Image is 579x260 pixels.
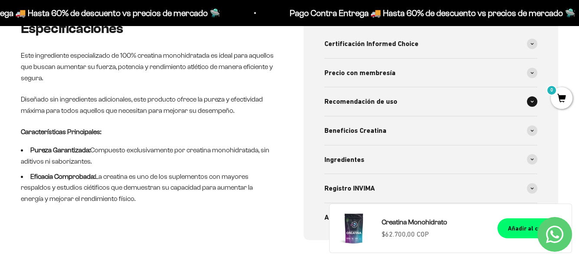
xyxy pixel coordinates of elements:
div: Una promoción especial [10,76,180,91]
summary: Análisis de laboratorio [324,203,538,232]
strong: Eficacia Comprobada: [30,173,95,180]
button: Añadir al carrito [497,218,565,238]
span: Beneficios Creatina [324,125,386,136]
a: Creatina Monohidrato [382,217,487,228]
p: Pago Contra Entrega 🚚 Hasta 60% de descuento vs precios de mercado 🛸 [268,6,553,20]
li: Compuesto exclusivamente por creatina monohidratada, sin aditivos ni saborizantes. [21,145,276,167]
div: Un mejor precio [10,111,180,126]
strong: Características Principales: [21,128,101,135]
span: Análisis de laboratorio [324,212,396,223]
h2: Especificaciones [21,21,276,36]
summary: Certificación Informed Choice [324,30,538,58]
summary: Precio con membresía [324,59,538,87]
span: Registro INVIMA [324,183,375,194]
div: Reseñas de otros clientes [10,59,180,74]
a: 0 [551,94,572,104]
mark: 0 [546,85,557,95]
summary: Recomendación de uso [324,87,538,116]
span: Certificación Informed Choice [324,38,419,49]
summary: Registro INVIMA [324,174,538,203]
li: La creatina es uno de los suplementos con mayores respaldos y estudios ciétificos que demuestran ... [21,171,276,204]
span: Ingredientes [324,154,364,165]
summary: Beneficios Creatina [324,116,538,145]
div: Añadir al carrito [508,224,554,233]
summary: Ingredientes [324,145,538,174]
button: Enviar [141,130,180,145]
span: Precio con membresía [324,67,396,79]
sale-price: $62.700,00 COP [382,229,429,240]
div: Un video del producto [10,93,180,109]
p: Diseñado sin ingredientes adicionales, este producto ofrece la pureza y efectividad máxima para t... [21,94,276,116]
strong: Pureza Garantizada: [30,146,90,154]
div: Más información sobre los ingredientes [10,41,180,56]
p: Este ingrediente especializado de 100% creatina monohidratada es ideal para aquellos que buscan a... [21,50,276,83]
p: ¿Qué te haría sentir más seguro de comprar este producto? [10,14,180,34]
span: Enviar [142,130,179,145]
span: Recomendación de uso [324,96,397,107]
img: Creatina Monohidrato [337,211,371,246]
